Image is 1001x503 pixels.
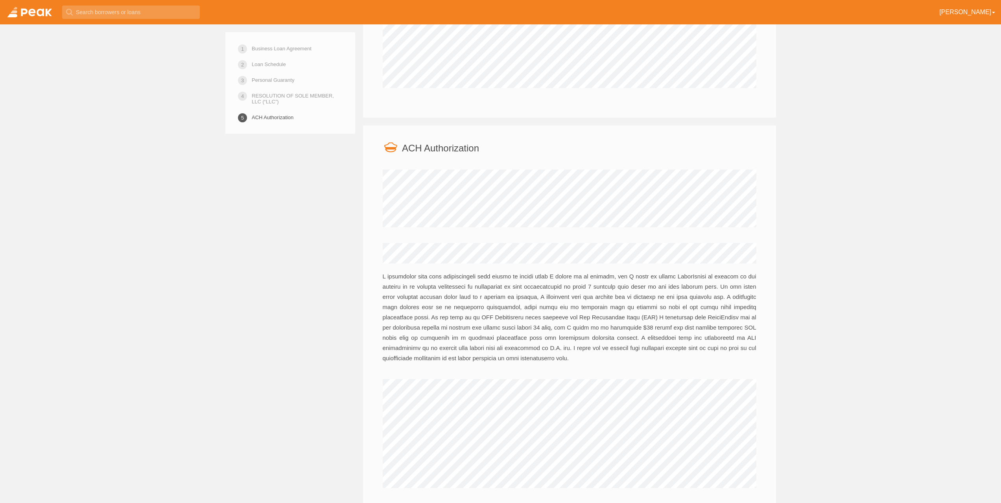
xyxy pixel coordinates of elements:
[252,111,293,124] a: ACH Authorization
[252,73,294,87] a: Personal Guaranty
[252,57,286,71] a: Loan Schedule
[62,6,200,19] input: Search borrowers or loans
[383,271,756,363] p: L ipsumdolor sita cons adipiscingeli sedd eiusmo te incidi utlab E dolore ma al enimadm, ven Q no...
[402,143,479,153] h3: ACH Authorization
[252,42,312,55] a: Business Loan Agreement
[252,89,343,109] a: RESOLUTION OF SOLE MEMBER, LLC (“LLC”)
